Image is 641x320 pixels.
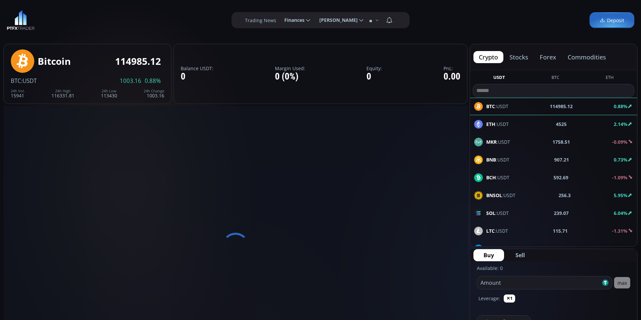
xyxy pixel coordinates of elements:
[280,13,305,27] span: Finances
[504,51,534,63] button: stocks
[486,227,508,234] span: :USDT
[315,13,358,27] span: [PERSON_NAME]
[554,156,569,163] b: 907.21
[275,66,305,71] label: Margin Used:
[562,51,611,63] button: commodities
[534,51,562,63] button: forex
[366,72,382,82] div: 0
[245,17,276,24] label: Trading News
[486,245,513,252] span: :USDT
[115,56,161,66] div: 114985.12
[275,72,305,82] div: 0 (0%)
[614,192,628,198] b: 5.95%
[486,121,495,127] b: ETH
[11,89,25,98] div: 15941
[486,192,502,198] b: BNSOL
[491,74,508,83] button: USDT
[515,251,525,259] span: Sell
[486,139,497,145] b: MKR
[477,265,503,271] label: Available: 0
[614,156,628,163] b: 0.73%
[590,12,634,28] a: Deposit
[612,174,628,181] b: -1.09%
[7,10,35,30] img: LOGO
[554,210,569,217] b: 239.07
[366,66,382,71] label: Equity:
[553,138,570,145] b: 1758.51
[559,192,571,199] b: 256.3
[486,174,496,181] b: BCH
[21,77,37,85] span: :USDT
[144,89,164,93] div: 24h Change
[612,139,628,145] b: -0.09%
[556,121,567,128] b: 4525
[11,77,21,85] span: BTC
[549,74,562,83] button: BTC
[557,245,569,252] b: 24.52
[486,156,496,163] b: BNB
[486,228,495,234] b: LTC
[504,294,515,303] button: ✕1
[181,66,213,71] label: Balance USDT:
[443,72,460,82] div: 0.00
[486,210,495,216] b: SOL
[614,121,628,127] b: 2.14%
[51,89,74,93] div: 24h High
[505,249,535,261] button: Sell
[120,78,141,84] span: 1003.16
[484,251,494,259] span: Buy
[554,174,568,181] b: 592.69
[486,156,509,163] span: :USDT
[473,51,503,63] button: crypto
[443,66,460,71] label: PnL:
[612,228,628,234] b: -1.31%
[478,295,500,302] label: Leverage:
[486,174,509,181] span: :USDT
[101,89,117,98] div: 113430
[614,210,628,216] b: 6.04%
[51,89,74,98] div: 116331.81
[486,192,515,199] span: :USDT
[145,78,161,84] span: 0.88%
[486,121,509,128] span: :USDT
[11,89,25,93] div: 24h Vol.
[612,245,628,252] b: -0.49%
[181,72,213,82] div: 0
[38,56,71,66] div: Bitcoin
[473,249,504,261] button: Buy
[101,89,117,93] div: 24h Low
[603,74,616,83] button: ETH
[486,210,509,217] span: :USDT
[553,227,568,234] b: 115.71
[486,138,510,145] span: :USDT
[486,245,499,252] b: DASH
[600,17,624,24] span: Deposit
[144,89,164,98] div: 1003.16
